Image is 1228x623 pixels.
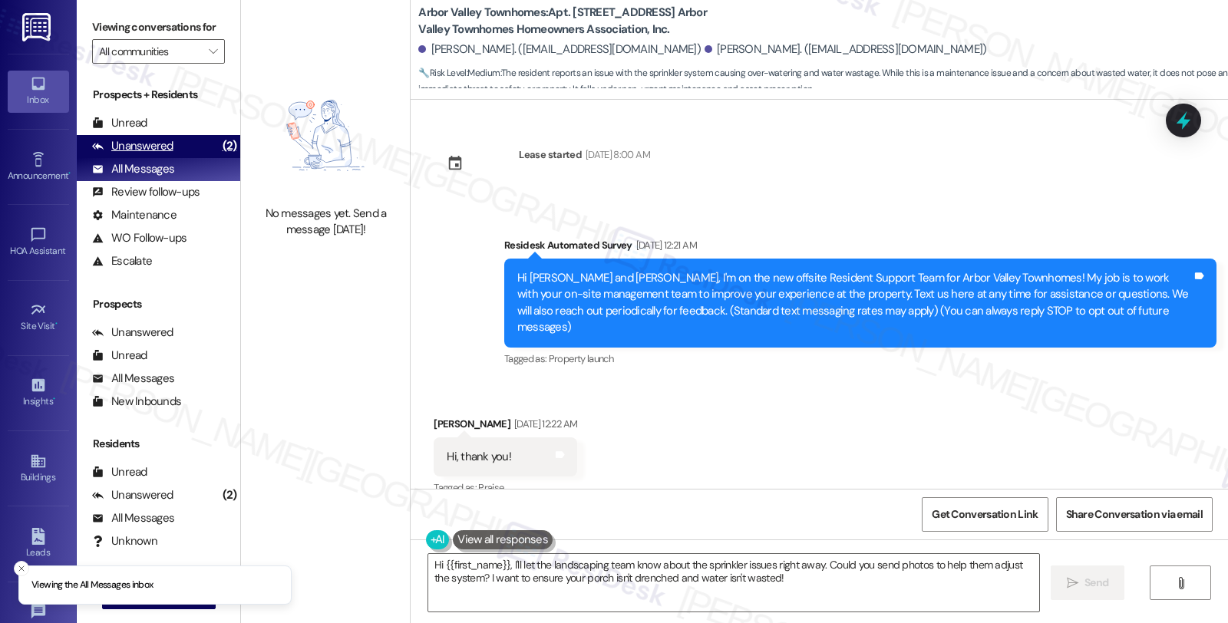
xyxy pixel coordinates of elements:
div: Unread [92,464,147,480]
p: Viewing the All Messages inbox [31,578,153,592]
a: Site Visit • [8,297,69,338]
div: Escalate [92,253,152,269]
div: Residents [77,436,240,452]
div: No messages yet. Send a message [DATE]! [258,206,393,239]
span: • [68,168,71,179]
span: • [55,318,58,329]
div: Prospects + Residents [77,87,240,103]
div: [PERSON_NAME] [434,416,577,437]
div: Residesk Automated Survey [504,237,1216,259]
button: Get Conversation Link [922,497,1048,532]
i:  [1175,577,1187,589]
label: Viewing conversations for [92,15,225,39]
div: [DATE] 12:22 AM [510,416,577,432]
div: (2) [219,134,241,158]
div: Lease started [519,147,582,163]
div: [DATE] 12:21 AM [632,237,697,253]
input: All communities [99,39,200,64]
b: Arbor Valley Townhomes: Apt. [STREET_ADDRESS] Arbor Valley Townhomes Homeowners Association, Inc. [418,5,725,38]
div: Hi [PERSON_NAME] and [PERSON_NAME], I'm on the new offsite Resident Support Team for Arbor Valley... [517,270,1192,336]
i:  [209,45,217,58]
textarea: Hi {{first_name}}, I'll let the landscaping team know about the sprinkler issues right away. Coul... [428,554,1039,611]
div: Prospects [77,296,240,312]
div: Tagged as: [434,476,577,499]
a: HOA Assistant [8,222,69,263]
span: Property launch [549,352,613,365]
span: : The resident reports an issue with the sprinkler system causing over-watering and water wastage... [418,65,1228,98]
div: All Messages [92,510,174,526]
div: Unanswered [92,487,173,503]
div: Unread [92,348,147,364]
span: Praise [478,481,503,494]
div: Tagged as: [504,348,1216,370]
div: Review follow-ups [92,184,200,200]
span: • [53,394,55,404]
div: All Messages [92,371,174,387]
img: ResiDesk Logo [22,13,54,41]
div: [PERSON_NAME]. ([EMAIL_ADDRESS][DOMAIN_NAME]) [418,41,701,58]
strong: 🔧 Risk Level: Medium [418,67,500,79]
div: Unread [92,115,147,131]
div: Unanswered [92,138,173,154]
div: Unknown [92,533,157,549]
a: Buildings [8,448,69,489]
i:  [1067,577,1078,589]
div: Maintenance [92,207,177,223]
a: Insights • [8,372,69,414]
span: Send [1084,575,1108,591]
div: Hi, thank you! [447,449,511,465]
span: Share Conversation via email [1066,506,1203,522]
button: Share Conversation via email [1056,497,1213,532]
button: Send [1051,565,1125,600]
span: Get Conversation Link [932,506,1038,522]
button: Close toast [14,561,29,576]
img: empty-state [258,73,393,197]
div: (2) [219,483,241,507]
div: Unanswered [92,325,173,341]
div: New Inbounds [92,394,181,410]
div: [PERSON_NAME]. ([EMAIL_ADDRESS][DOMAIN_NAME]) [705,41,987,58]
a: Leads [8,523,69,565]
a: Inbox [8,71,69,112]
div: WO Follow-ups [92,230,187,246]
div: All Messages [92,161,174,177]
div: [DATE] 8:00 AM [582,147,650,163]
